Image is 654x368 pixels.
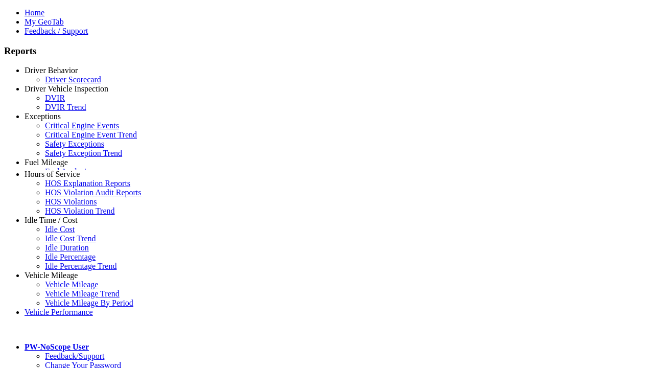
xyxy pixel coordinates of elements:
[45,94,65,102] a: DVIR
[45,352,104,360] a: Feedback/Support
[25,112,61,121] a: Exceptions
[45,225,75,234] a: Idle Cost
[45,140,104,148] a: Safety Exceptions
[45,121,119,130] a: Critical Engine Events
[25,66,78,75] a: Driver Behavior
[45,167,90,176] a: Fuel Analysis
[45,103,86,111] a: DVIR Trend
[25,308,93,316] a: Vehicle Performance
[45,197,97,206] a: HOS Violations
[45,206,115,215] a: HOS Violation Trend
[25,8,44,17] a: Home
[25,271,78,280] a: Vehicle Mileage
[45,234,96,243] a: Idle Cost Trend
[45,188,142,197] a: HOS Violation Audit Reports
[45,280,98,289] a: Vehicle Mileage
[45,252,96,261] a: Idle Percentage
[45,262,116,270] a: Idle Percentage Trend
[45,289,120,298] a: Vehicle Mileage Trend
[45,75,101,84] a: Driver Scorecard
[25,158,68,167] a: Fuel Mileage
[45,243,89,252] a: Idle Duration
[25,84,108,93] a: Driver Vehicle Inspection
[25,27,88,35] a: Feedback / Support
[25,342,89,351] a: PW-NoScope User
[45,298,133,307] a: Vehicle Mileage By Period
[25,170,80,178] a: Hours of Service
[45,130,137,139] a: Critical Engine Event Trend
[25,216,78,224] a: Idle Time / Cost
[45,179,130,188] a: HOS Explanation Reports
[45,149,122,157] a: Safety Exception Trend
[25,17,64,26] a: My GeoTab
[4,45,650,57] h3: Reports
